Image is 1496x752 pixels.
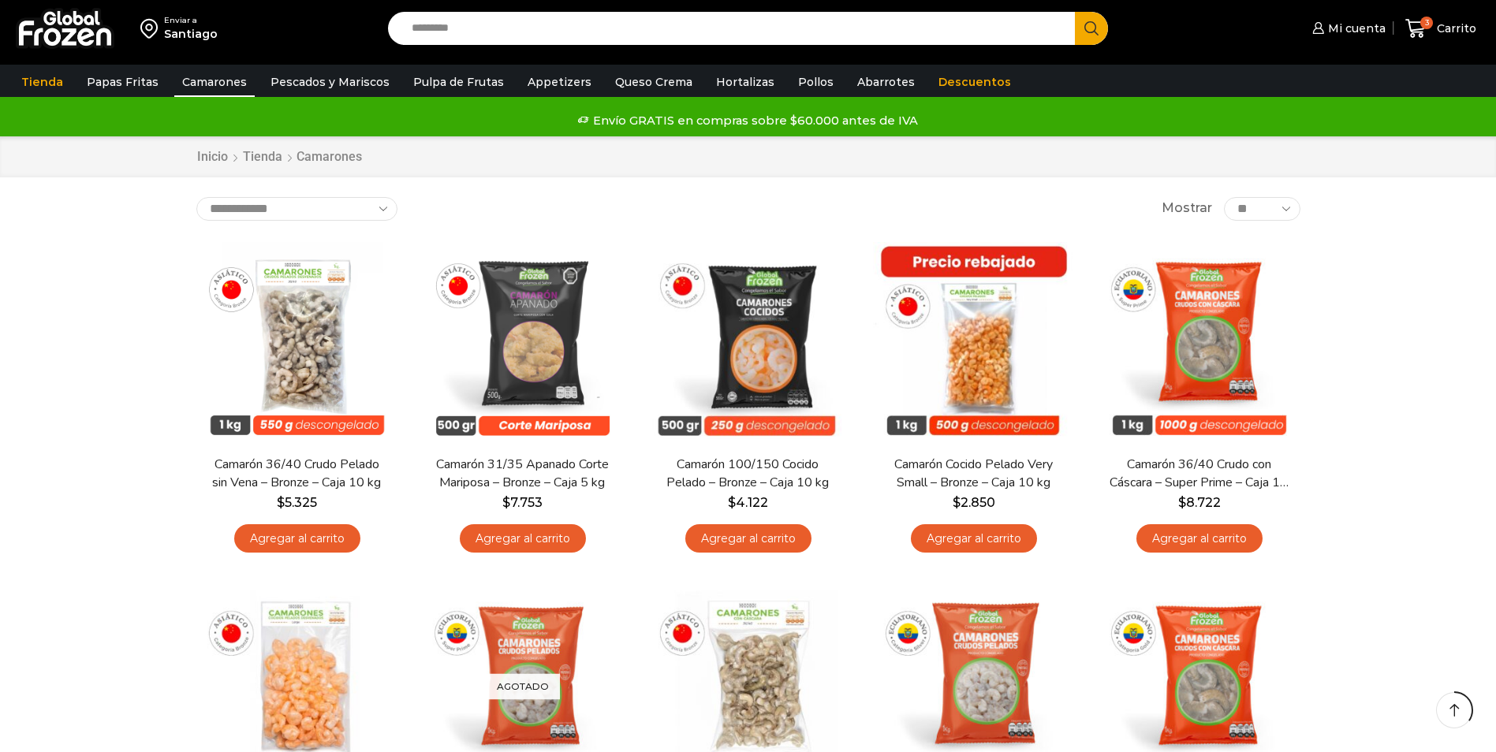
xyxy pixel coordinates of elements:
a: Pulpa de Frutas [405,67,512,97]
span: $ [953,495,961,510]
p: Agotado [486,674,560,700]
a: Camarón 36/40 Crudo Pelado sin Vena – Bronze – Caja 10 kg [206,456,387,492]
a: Abarrotes [849,67,923,97]
a: Inicio [196,148,229,166]
a: Agregar al carrito: “Camarón 36/40 Crudo con Cáscara - Super Prime - Caja 10 kg” [1136,524,1263,553]
bdi: 5.325 [277,495,317,510]
a: Camarón Cocido Pelado Very Small – Bronze – Caja 10 kg [882,456,1064,492]
a: Pescados y Mariscos [263,67,397,97]
a: Agregar al carrito: “Camarón 36/40 Crudo Pelado sin Vena - Bronze - Caja 10 kg” [234,524,360,553]
a: Tienda [242,148,283,166]
img: address-field-icon.svg [140,15,164,42]
div: Santiago [164,26,218,42]
a: Camarón 100/150 Cocido Pelado – Bronze – Caja 10 kg [657,456,838,492]
a: Agregar al carrito: “Camarón Cocido Pelado Very Small - Bronze - Caja 10 kg” [911,524,1037,553]
a: Papas Fritas [79,67,166,97]
span: $ [1178,495,1186,510]
a: Tienda [13,67,71,97]
span: Mostrar [1162,199,1212,218]
bdi: 8.722 [1178,495,1221,510]
a: Queso Crema [607,67,700,97]
a: Mi cuenta [1308,13,1386,44]
button: Search button [1075,12,1108,45]
a: Camarón 36/40 Crudo con Cáscara – Super Prime – Caja 10 kg [1108,456,1289,492]
a: Descuentos [931,67,1019,97]
a: Hortalizas [708,67,782,97]
div: Enviar a [164,15,218,26]
span: $ [502,495,510,510]
bdi: 2.850 [953,495,995,510]
bdi: 7.753 [502,495,543,510]
a: Appetizers [520,67,599,97]
a: 3 Carrito [1401,10,1480,47]
a: Camarones [174,67,255,97]
span: Mi cuenta [1324,20,1386,36]
bdi: 4.122 [728,495,768,510]
a: Camarón 31/35 Apanado Corte Mariposa – Bronze – Caja 5 kg [431,456,613,492]
span: $ [728,495,736,510]
a: Agregar al carrito: “Camarón 31/35 Apanado Corte Mariposa - Bronze - Caja 5 kg” [460,524,586,553]
a: Pollos [790,67,841,97]
select: Pedido de la tienda [196,197,397,221]
h1: Camarones [297,149,362,164]
span: Carrito [1433,20,1476,36]
nav: Breadcrumb [196,148,362,166]
span: 3 [1420,17,1433,29]
span: $ [277,495,285,510]
a: Agregar al carrito: “Camarón 100/150 Cocido Pelado - Bronze - Caja 10 kg” [685,524,811,553]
